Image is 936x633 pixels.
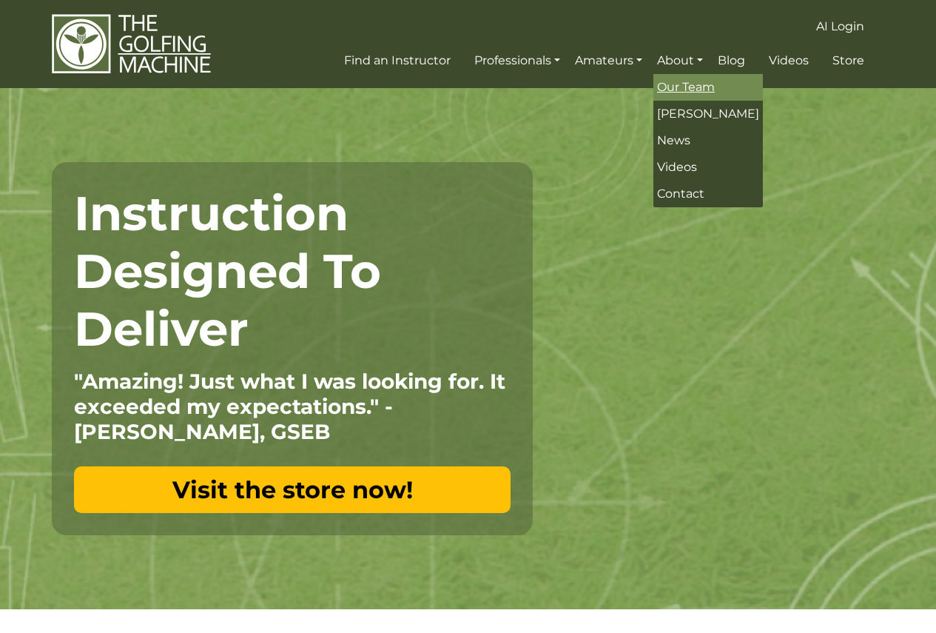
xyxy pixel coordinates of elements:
[653,101,763,127] a: [PERSON_NAME]
[718,53,745,67] span: Blog
[653,181,763,207] a: Contact
[714,47,749,74] a: Blog
[657,133,690,147] span: News
[653,127,763,154] a: News
[657,187,704,201] span: Contact
[653,47,707,74] a: About
[653,154,763,181] a: Videos
[765,47,812,74] a: Videos
[571,47,646,74] a: Amateurs
[816,19,864,33] span: AI Login
[657,107,759,121] span: [PERSON_NAME]
[657,160,697,174] span: Videos
[52,13,211,75] img: The Golfing Machine
[74,466,511,513] a: Visit the store now!
[74,369,511,444] p: "Amazing! Just what I was looking for. It exceeded my expectations." - [PERSON_NAME], GSEB
[340,47,454,74] a: Find an Instructor
[653,74,763,207] ul: About
[657,80,715,94] span: Our Team
[832,53,864,67] span: Store
[812,13,868,40] a: AI Login
[74,184,511,358] h1: Instruction Designed To Deliver
[829,47,868,74] a: Store
[471,47,564,74] a: Professionals
[344,53,451,67] span: Find an Instructor
[769,53,809,67] span: Videos
[653,74,763,101] a: Our Team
